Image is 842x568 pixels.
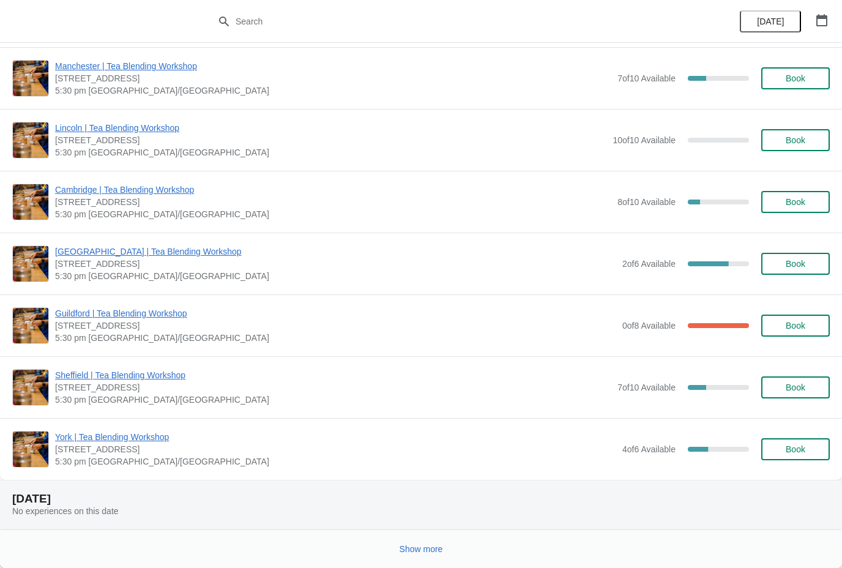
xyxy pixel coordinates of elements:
[761,253,830,275] button: Book
[761,129,830,151] button: Book
[55,455,616,468] span: 5:30 pm [GEOGRAPHIC_DATA]/[GEOGRAPHIC_DATA]
[12,493,830,505] h2: [DATE]
[13,184,48,220] img: Cambridge | Tea Blending Workshop | 8-9 Green Street, Cambridge, CB2 3JU | 5:30 pm Europe/London
[55,196,611,208] span: [STREET_ADDRESS]
[617,383,676,392] span: 7 of 10 Available
[622,321,676,331] span: 0 of 8 Available
[740,10,801,32] button: [DATE]
[786,444,805,454] span: Book
[786,135,805,145] span: Book
[761,67,830,89] button: Book
[55,208,611,220] span: 5:30 pm [GEOGRAPHIC_DATA]/[GEOGRAPHIC_DATA]
[761,191,830,213] button: Book
[761,315,830,337] button: Book
[55,443,616,455] span: [STREET_ADDRESS]
[55,258,616,270] span: [STREET_ADDRESS]
[622,444,676,454] span: 4 of 6 Available
[13,370,48,405] img: Sheffield | Tea Blending Workshop | 76 - 78 Pinstone Street, Sheffield, S1 2HP | 5:30 pm Europe/L...
[55,332,616,344] span: 5:30 pm [GEOGRAPHIC_DATA]/[GEOGRAPHIC_DATA]
[613,135,676,145] span: 10 of 10 Available
[13,432,48,467] img: York | Tea Blending Workshop | 73 Low Petergate, YO1 7HY | 5:30 pm Europe/London
[786,321,805,331] span: Book
[55,184,611,196] span: Cambridge | Tea Blending Workshop
[13,246,48,282] img: London Covent Garden | Tea Blending Workshop | 11 Monmouth St, London, WC2H 9DA | 5:30 pm Europe/...
[395,538,448,560] button: Show more
[55,60,611,72] span: Manchester | Tea Blending Workshop
[786,197,805,207] span: Book
[400,544,443,554] span: Show more
[55,270,616,282] span: 5:30 pm [GEOGRAPHIC_DATA]/[GEOGRAPHIC_DATA]
[55,394,611,406] span: 5:30 pm [GEOGRAPHIC_DATA]/[GEOGRAPHIC_DATA]
[55,245,616,258] span: [GEOGRAPHIC_DATA] | Tea Blending Workshop
[786,259,805,269] span: Book
[786,383,805,392] span: Book
[786,73,805,83] span: Book
[13,308,48,343] img: Guildford | Tea Blending Workshop | 5 Market Street, Guildford, GU1 4LB | 5:30 pm Europe/London
[622,259,676,269] span: 2 of 6 Available
[55,72,611,84] span: [STREET_ADDRESS]
[55,134,606,146] span: [STREET_ADDRESS]
[55,307,616,319] span: Guildford | Tea Blending Workshop
[55,369,611,381] span: Sheffield | Tea Blending Workshop
[55,431,616,443] span: York | Tea Blending Workshop
[12,506,119,516] span: No experiences on this date
[617,73,676,83] span: 7 of 10 Available
[55,84,611,97] span: 5:30 pm [GEOGRAPHIC_DATA]/[GEOGRAPHIC_DATA]
[13,122,48,158] img: Lincoln | Tea Blending Workshop | 30 Sincil Street, Lincoln, LN5 7ET | 5:30 pm Europe/London
[55,319,616,332] span: [STREET_ADDRESS]
[761,376,830,398] button: Book
[55,146,606,159] span: 5:30 pm [GEOGRAPHIC_DATA]/[GEOGRAPHIC_DATA]
[617,197,676,207] span: 8 of 10 Available
[55,381,611,394] span: [STREET_ADDRESS]
[757,17,784,26] span: [DATE]
[13,61,48,96] img: Manchester | Tea Blending Workshop | 57 Church St, Manchester, M4 1PD | 5:30 pm Europe/London
[55,122,606,134] span: Lincoln | Tea Blending Workshop
[761,438,830,460] button: Book
[235,10,631,32] input: Search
